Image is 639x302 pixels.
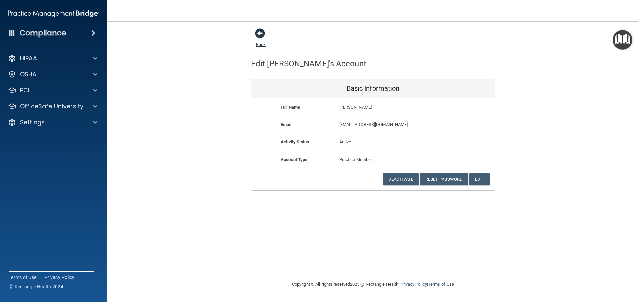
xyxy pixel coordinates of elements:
span: Ⓒ Rectangle Health 2024 [9,283,63,290]
button: Deactivate [383,173,419,185]
p: [EMAIL_ADDRESS][DOMAIN_NAME] [339,121,446,129]
button: Reset Password [420,173,468,185]
a: Terms of Use [9,274,36,281]
h4: Edit [PERSON_NAME]'s Account [251,59,366,68]
a: PCI [8,86,97,94]
p: PCI [20,86,29,94]
p: Active [339,138,407,146]
p: OSHA [20,70,37,78]
b: Full Name [281,105,300,110]
h4: Compliance [20,28,66,38]
a: OfficeSafe University [8,102,97,110]
b: Email [281,122,291,127]
a: Privacy Policy [400,282,427,287]
p: [PERSON_NAME] [339,103,446,111]
a: OSHA [8,70,97,78]
a: Back [256,34,266,47]
a: HIPAA [8,54,97,62]
b: Account Type [281,157,307,162]
img: PMB logo [8,7,99,20]
p: Practice Member [339,156,407,164]
p: Settings [20,118,45,126]
button: Open Resource Center [613,30,632,50]
a: Privacy Policy [44,274,75,281]
p: HIPAA [20,54,37,62]
a: Settings [8,118,97,126]
div: Copyright © All rights reserved 2025 @ Rectangle Health | | [251,274,495,295]
a: Terms of Use [428,282,454,287]
div: Basic Information [251,79,495,98]
b: Activity Status [281,139,309,144]
button: Edit [469,173,490,185]
p: OfficeSafe University [20,102,83,110]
